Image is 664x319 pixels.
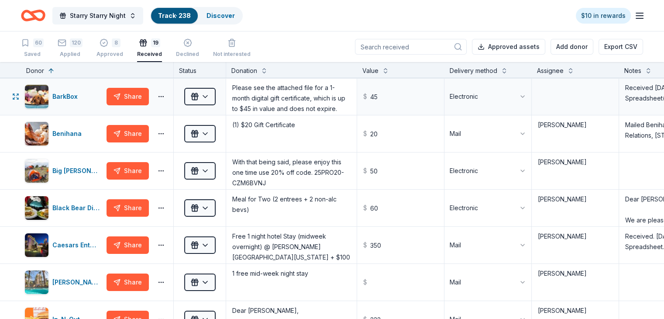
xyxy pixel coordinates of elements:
textarea: [PERSON_NAME] [533,191,618,225]
button: Share [107,274,149,291]
div: Value [362,66,378,76]
button: Share [107,88,149,105]
textarea: [PERSON_NAME] [533,228,618,263]
div: 60 [33,38,44,47]
img: Image for Caesars Entertainment [25,233,48,257]
a: Discover [206,12,235,19]
div: Received [137,51,162,58]
div: Status [174,62,226,78]
button: Track· 238Discover [150,7,243,24]
div: Benihana [52,128,85,139]
button: Not interested [213,35,251,62]
button: 8Approved [96,35,123,62]
a: $10 in rewards [576,8,631,24]
button: Add donor [550,39,593,55]
button: Export CSV [599,39,643,55]
textarea: [PERSON_NAME] [533,153,618,188]
button: Image for BenihanaBenihana [24,121,103,146]
div: Assignee [537,66,564,76]
button: 120Applied [58,35,83,62]
div: Applied [58,51,83,58]
div: Black Bear Diner [52,203,103,213]
button: Share [107,162,149,180]
textarea: (1) $20 Gift Certificate [227,116,356,151]
div: Caesars Entertainment [52,240,103,250]
button: 19Received [137,35,162,62]
div: BarkBox [52,91,81,102]
input: Search received [355,39,467,55]
button: Share [107,125,149,142]
button: Image for BarkBoxBarkBox [24,84,103,109]
div: Approved [96,51,123,58]
div: Saved [21,51,44,58]
a: Track· 238 [158,12,191,19]
textarea: 1 free mid-week night stay [227,265,356,300]
div: Declined [176,51,199,58]
button: Declined [176,35,199,62]
textarea: [PERSON_NAME] [533,265,618,300]
span: Starry Starry Night [70,10,126,21]
div: [PERSON_NAME][GEOGRAPHIC_DATA] [52,277,103,288]
div: Donor [26,66,44,76]
img: Image for BarkBox [25,85,48,108]
textarea: Free 1 night hotel Stay (midweek overnight) @ [PERSON_NAME][GEOGRAPHIC_DATA][US_STATE] + $100 Foo... [227,228,356,263]
div: Big [PERSON_NAME] [52,166,103,176]
button: Image for Harrah's Resort[PERSON_NAME][GEOGRAPHIC_DATA] [24,270,103,295]
button: Image for Black Bear DinerBlack Bear Diner [24,196,103,220]
button: Share [107,236,149,254]
img: Image for Big Agnes [25,159,48,183]
img: Image for Harrah's Resort [25,270,48,294]
textarea: With that being said, please enjoy this one time use 20% off code. 25PRO20-CZM6BVNJ [227,153,356,188]
div: Notes [624,66,641,76]
button: Image for Big AgnesBig [PERSON_NAME] [24,159,103,183]
textarea: Please see the attached file for a 1-month digital gift certificate, which is up to $45 in value ... [227,79,356,114]
button: Share [107,199,149,217]
textarea: [PERSON_NAME] [533,116,618,151]
div: Donation [231,66,257,76]
img: Image for Benihana [25,122,48,146]
div: 8 [112,38,120,47]
button: Approved assets [472,39,545,55]
button: Starry Starry Night [52,7,143,24]
div: 120 [70,38,83,47]
div: Not interested [213,51,251,58]
div: Delivery method [450,66,497,76]
div: 19 [151,38,160,47]
button: 60Saved [21,35,44,62]
img: Image for Black Bear Diner [25,196,48,220]
a: Home [21,5,45,26]
button: Image for Caesars EntertainmentCaesars Entertainment [24,233,103,257]
textarea: Meal for Two (2 entrees + 2 non-alc bevs) [227,191,356,225]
